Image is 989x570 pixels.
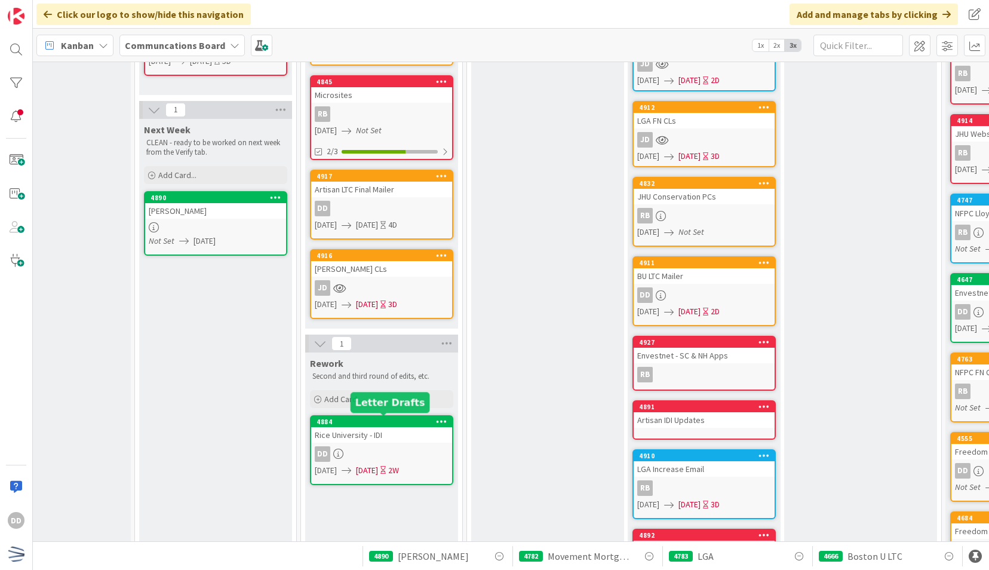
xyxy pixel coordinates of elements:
[311,87,452,103] div: Microsites
[634,337,775,348] div: 4927
[317,252,452,260] div: 4916
[698,549,714,563] span: LGA
[819,551,843,562] div: 4666
[145,203,286,219] div: [PERSON_NAME]
[678,498,701,511] span: [DATE]
[310,170,453,240] a: 4917Artisan LTC Final MailerDD[DATE][DATE]4D
[8,546,24,562] img: avatar
[311,171,452,182] div: 4917
[311,446,452,462] div: DD
[36,4,251,25] div: Click our logo to show/hide this navigation
[634,530,775,541] div: 4892
[678,150,701,163] span: [DATE]
[634,258,775,284] div: 4911BU LTC Mailer
[388,298,397,311] div: 3D
[639,259,775,267] div: 4911
[519,551,543,562] div: 4782
[634,402,775,428] div: 4891Artisan IDI Updates
[785,39,801,51] span: 3x
[145,192,286,219] div: 4890[PERSON_NAME]
[632,101,776,167] a: 4912LGA FN CLsJD[DATE][DATE]3D
[311,280,452,296] div: JD
[324,394,363,404] span: Add Card...
[311,76,452,87] div: 4845
[634,451,775,477] div: 4910LGA Increase Email
[327,145,338,158] span: 2/3
[711,498,720,511] div: 3D
[369,551,393,562] div: 4890
[678,74,701,87] span: [DATE]
[317,418,452,426] div: 4884
[315,298,337,311] span: [DATE]
[144,191,287,256] a: 4890[PERSON_NAME]Not Set[DATE]
[8,8,24,24] img: Visit kanbanzone.com
[711,150,720,163] div: 3D
[847,549,902,563] span: Boston U LTC
[311,416,452,443] div: 4884Rice University - IDI
[310,249,453,319] a: 4916[PERSON_NAME] CLsJD[DATE][DATE]3D
[955,145,970,161] div: RB
[813,35,903,56] input: Quick Filter...
[634,402,775,412] div: 4891
[637,367,653,382] div: RB
[637,56,653,72] div: JD
[634,178,775,189] div: 4832
[165,103,186,117] span: 1
[315,464,337,477] span: [DATE]
[634,348,775,363] div: Envestnet - SC & NH Apps
[955,402,981,413] i: Not Set
[315,124,337,137] span: [DATE]
[125,39,225,51] b: Communcations Board
[634,113,775,128] div: LGA FN CLs
[311,182,452,197] div: Artisan LTC Final Mailer
[311,201,452,216] div: DD
[637,480,653,496] div: RB
[955,384,970,399] div: RB
[310,415,453,485] a: 4884Rice University - IDIDD[DATE][DATE]2W
[639,403,775,411] div: 4891
[639,338,775,347] div: 4927
[634,412,775,428] div: Artisan IDI Updates
[955,304,970,320] div: DD
[632,336,776,391] a: 4927Envestnet - SC & NH AppsRB
[637,305,659,318] span: [DATE]
[311,250,452,261] div: 4916
[634,530,775,567] div: 4892GBT Disclosure Language, LD & Copywrite (Web)
[637,287,653,303] div: DD
[955,463,970,479] div: DD
[311,250,452,277] div: 4916[PERSON_NAME] CLs
[637,226,659,238] span: [DATE]
[752,39,769,51] span: 1x
[388,464,399,477] div: 2W
[356,298,378,311] span: [DATE]
[634,102,775,128] div: 4912LGA FN CLs
[311,261,452,277] div: [PERSON_NAME] CLs
[315,219,337,231] span: [DATE]
[356,125,382,136] i: Not Set
[634,208,775,223] div: RB
[8,512,24,529] div: DD
[145,192,286,203] div: 4890
[548,549,632,563] span: Movement Mortgage
[634,461,775,477] div: LGA Increase Email
[634,480,775,496] div: RB
[639,103,775,112] div: 4912
[634,102,775,113] div: 4912
[955,163,977,176] span: [DATE]
[158,170,196,180] span: Add Card...
[144,124,191,136] span: Next Week
[955,243,981,254] i: Not Set
[311,427,452,443] div: Rice University - IDI
[634,258,775,268] div: 4911
[632,177,776,247] a: 4832JHU Conservation PCsRB[DATE]Not Set
[331,336,352,351] span: 1
[398,549,469,563] span: [PERSON_NAME]
[317,172,452,180] div: 4917
[312,372,451,381] p: Second and third round of edits, etc.
[790,4,958,25] div: Add and manage tabs by clicking
[634,132,775,148] div: JD
[955,225,970,240] div: RB
[149,235,174,246] i: Not Set
[632,400,776,440] a: 4891Artisan IDI Updates
[310,357,343,369] span: Rework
